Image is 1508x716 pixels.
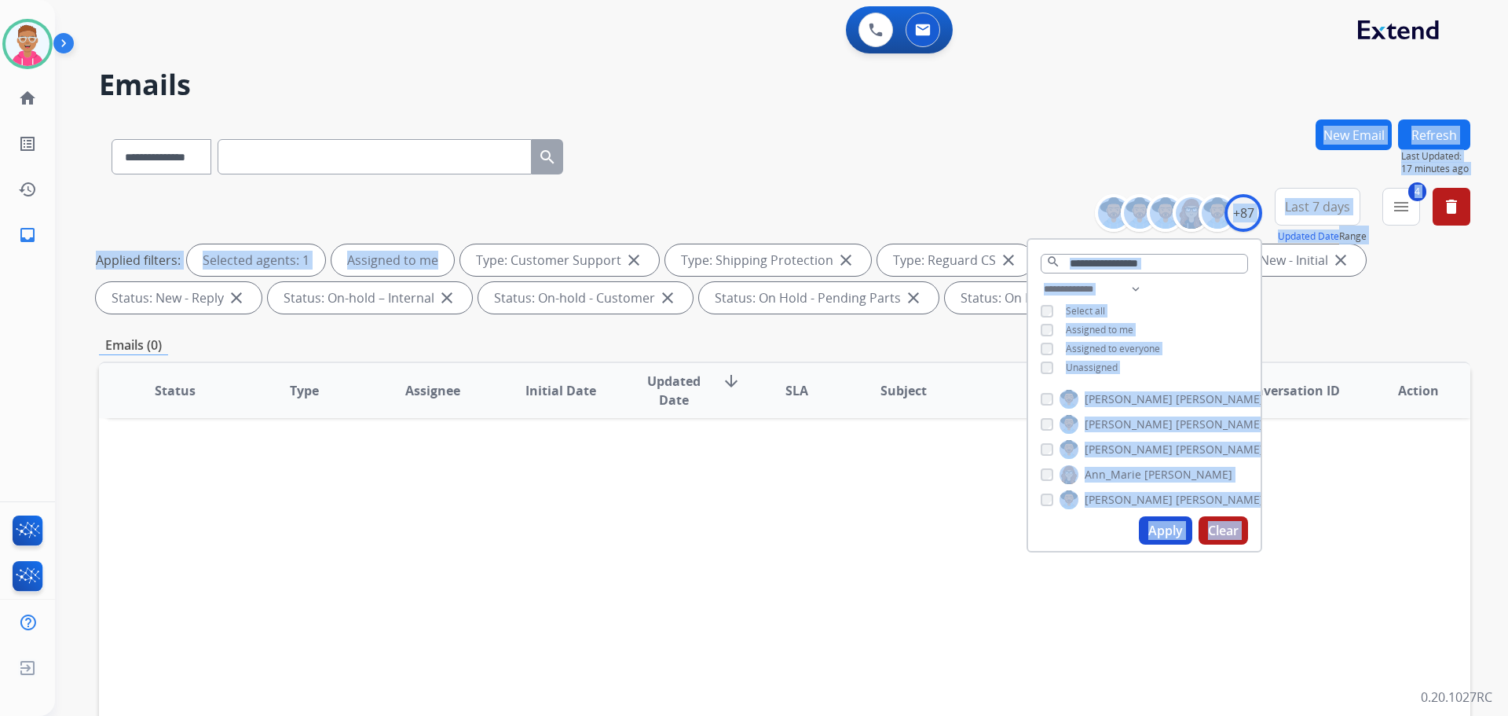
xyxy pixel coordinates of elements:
[1316,119,1392,150] button: New Email
[99,336,168,355] p: Emails (0)
[699,282,939,314] div: Status: On Hold - Pending Parts
[5,22,49,66] img: avatar
[1085,391,1173,407] span: [PERSON_NAME]
[96,251,181,270] p: Applied filters:
[1224,194,1262,232] div: +87
[18,134,37,153] mat-icon: list_alt
[1199,516,1248,545] button: Clear
[1200,244,1366,276] div: Status: New - Initial
[155,381,196,400] span: Status
[290,381,319,400] span: Type
[187,244,325,276] div: Selected agents: 1
[1331,251,1350,270] mat-icon: close
[1442,197,1461,216] mat-icon: delete
[1144,467,1232,483] span: [PERSON_NAME]
[437,288,456,307] mat-icon: close
[624,251,643,270] mat-icon: close
[1382,188,1420,226] button: 4
[1085,417,1173,432] span: [PERSON_NAME]
[1139,516,1192,545] button: Apply
[1066,342,1160,355] span: Assigned to everyone
[1341,363,1470,418] th: Action
[1401,163,1470,175] span: 17 minutes ago
[331,244,454,276] div: Assigned to me
[904,288,923,307] mat-icon: close
[18,89,37,108] mat-icon: home
[1085,467,1141,483] span: Ann_Marie
[665,244,871,276] div: Type: Shipping Protection
[227,288,246,307] mat-icon: close
[478,282,693,314] div: Status: On-hold - Customer
[1278,230,1339,243] button: Updated Date
[1275,188,1360,226] button: Last 7 days
[1392,197,1411,216] mat-icon: menu
[268,282,472,314] div: Status: On-hold – Internal
[96,282,262,314] div: Status: New - Reply
[639,372,710,409] span: Updated Date
[1046,255,1060,269] mat-icon: search
[1278,229,1367,243] span: Range
[460,244,659,276] div: Type: Customer Support
[836,251,855,270] mat-icon: close
[785,381,808,400] span: SLA
[945,282,1155,314] div: Status: On Hold - Servicers
[18,180,37,199] mat-icon: history
[405,381,460,400] span: Assignee
[1176,391,1264,407] span: [PERSON_NAME]
[538,148,557,167] mat-icon: search
[99,69,1470,101] h2: Emails
[18,226,37,244] mat-icon: inbox
[1066,323,1133,336] span: Assigned to me
[1398,119,1470,150] button: Refresh
[1421,688,1492,707] p: 0.20.1027RC
[1066,361,1118,374] span: Unassigned
[880,381,927,400] span: Subject
[525,381,596,400] span: Initial Date
[1066,304,1105,318] span: Select all
[877,244,1034,276] div: Type: Reguard CS
[1176,417,1264,432] span: [PERSON_NAME]
[658,288,677,307] mat-icon: close
[1176,442,1264,457] span: [PERSON_NAME]
[722,372,741,391] mat-icon: arrow_downward
[1401,150,1470,163] span: Last Updated:
[1285,204,1350,210] span: Last 7 days
[1239,381,1340,400] span: Conversation ID
[1085,442,1173,457] span: [PERSON_NAME]
[1176,492,1264,508] span: [PERSON_NAME]
[1085,492,1173,508] span: [PERSON_NAME]
[1408,182,1426,201] span: 4
[999,251,1018,270] mat-icon: close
